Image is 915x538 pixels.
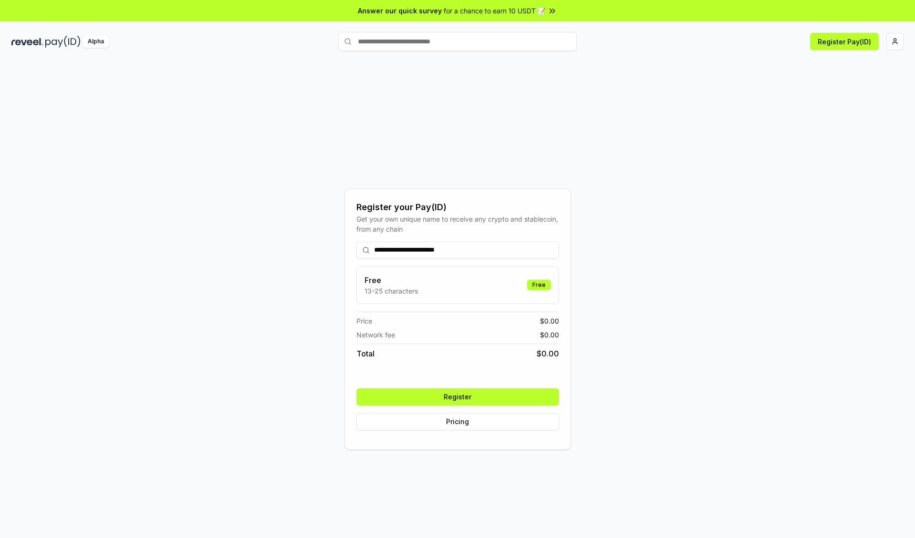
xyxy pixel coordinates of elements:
[11,36,43,48] img: reveel_dark
[356,214,559,234] div: Get your own unique name to receive any crypto and stablecoin, from any chain
[365,274,418,286] h3: Free
[45,36,81,48] img: pay_id
[365,286,418,296] p: 13-25 characters
[444,6,546,16] span: for a chance to earn 10 USDT 📝
[537,348,559,359] span: $ 0.00
[527,280,551,290] div: Free
[540,316,559,326] span: $ 0.00
[356,201,559,214] div: Register your Pay(ID)
[356,413,559,430] button: Pricing
[356,388,559,406] button: Register
[810,33,879,50] button: Register Pay(ID)
[540,330,559,340] span: $ 0.00
[356,316,372,326] span: Price
[358,6,442,16] span: Answer our quick survey
[356,330,395,340] span: Network fee
[356,348,375,359] span: Total
[82,36,109,48] div: Alpha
